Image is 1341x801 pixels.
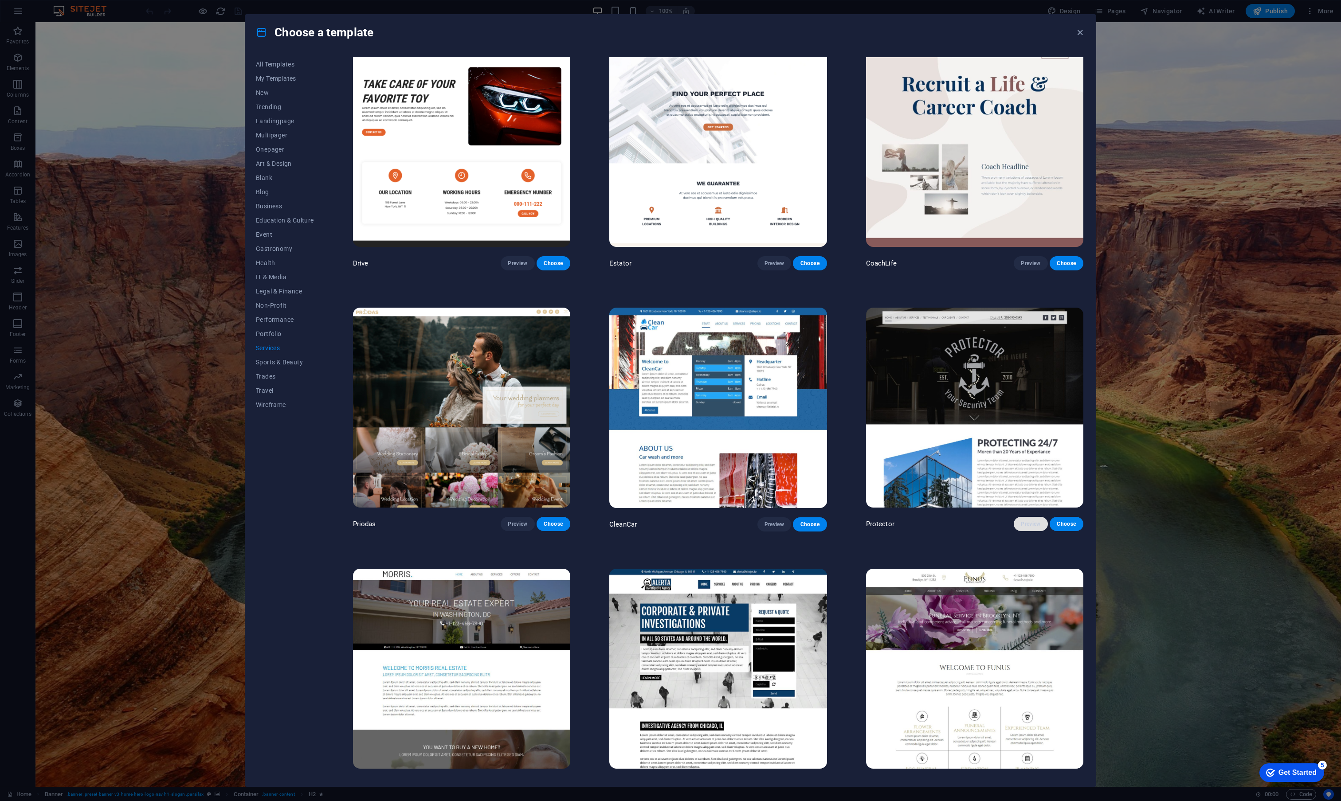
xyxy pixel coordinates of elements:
[765,260,784,267] span: Preview
[609,569,827,769] img: Alerta
[256,142,314,156] button: Onepager
[256,156,314,171] button: Art & Design
[256,398,314,412] button: Wireframe
[256,114,314,128] button: Landingpage
[256,174,314,181] span: Blank
[609,308,827,508] img: CleanCar
[256,89,314,96] span: New
[256,373,314,380] span: Trades
[501,517,534,531] button: Preview
[1057,520,1076,527] span: Choose
[793,256,827,270] button: Choose
[353,569,570,769] img: Morris Real Estate
[256,199,314,213] button: Business
[256,146,314,153] span: Onepager
[256,341,314,355] button: Services
[256,103,314,110] span: Trending
[353,259,369,268] p: Drive
[1021,520,1040,527] span: Preview
[256,71,314,86] button: My Templates
[1014,256,1047,270] button: Preview
[256,203,314,210] span: Business
[256,61,314,68] span: All Templates
[256,117,314,125] span: Landingpage
[256,256,314,270] button: Health
[256,330,314,337] span: Portfolio
[609,47,827,247] img: Estator
[256,57,314,71] button: All Templates
[256,270,314,284] button: IT & Media
[256,128,314,142] button: Multipager
[256,327,314,341] button: Portfolio
[353,47,570,247] img: Drive
[609,259,631,268] p: Estator
[256,25,373,39] h4: Choose a template
[256,288,314,295] span: Legal & Finance
[800,521,819,528] span: Choose
[256,75,314,82] span: My Templates
[256,171,314,185] button: Blank
[1057,260,1076,267] span: Choose
[256,344,314,352] span: Services
[757,256,791,270] button: Preview
[508,520,527,527] span: Preview
[256,227,314,242] button: Event
[256,383,314,398] button: Travel
[866,259,897,268] p: CoachLife
[793,517,827,531] button: Choose
[7,4,72,23] div: Get Started 5 items remaining, 0% complete
[256,231,314,238] span: Event
[800,260,819,267] span: Choose
[256,302,314,309] span: Non-Profit
[256,160,314,167] span: Art & Design
[26,10,64,18] div: Get Started
[256,188,314,195] span: Blog
[537,256,570,270] button: Choose
[866,308,1083,508] img: Protector
[256,401,314,408] span: Wireframe
[353,308,570,508] img: Priodas
[256,132,314,139] span: Multipager
[353,520,376,528] p: Priodas
[256,245,314,252] span: Gastronomy
[256,274,314,281] span: IT & Media
[537,517,570,531] button: Choose
[256,387,314,394] span: Travel
[256,284,314,298] button: Legal & Finance
[256,259,314,266] span: Health
[256,369,314,383] button: Trades
[256,298,314,313] button: Non-Profit
[1050,256,1083,270] button: Choose
[256,185,314,199] button: Blog
[256,213,314,227] button: Education & Culture
[256,86,314,100] button: New
[866,47,1083,247] img: CoachLife
[757,517,791,531] button: Preview
[256,355,314,369] button: Sports & Beauty
[1021,260,1040,267] span: Preview
[544,260,563,267] span: Choose
[866,520,894,528] p: Protector
[609,520,637,529] p: CleanCar
[508,260,527,267] span: Preview
[866,569,1083,769] img: Funus
[765,521,784,528] span: Preview
[66,2,74,11] div: 5
[1050,517,1083,531] button: Choose
[256,316,314,323] span: Performance
[1014,517,1047,531] button: Preview
[544,520,563,527] span: Choose
[256,217,314,224] span: Education & Culture
[256,242,314,256] button: Gastronomy
[256,359,314,366] span: Sports & Beauty
[256,100,314,114] button: Trending
[501,256,534,270] button: Preview
[256,313,314,327] button: Performance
